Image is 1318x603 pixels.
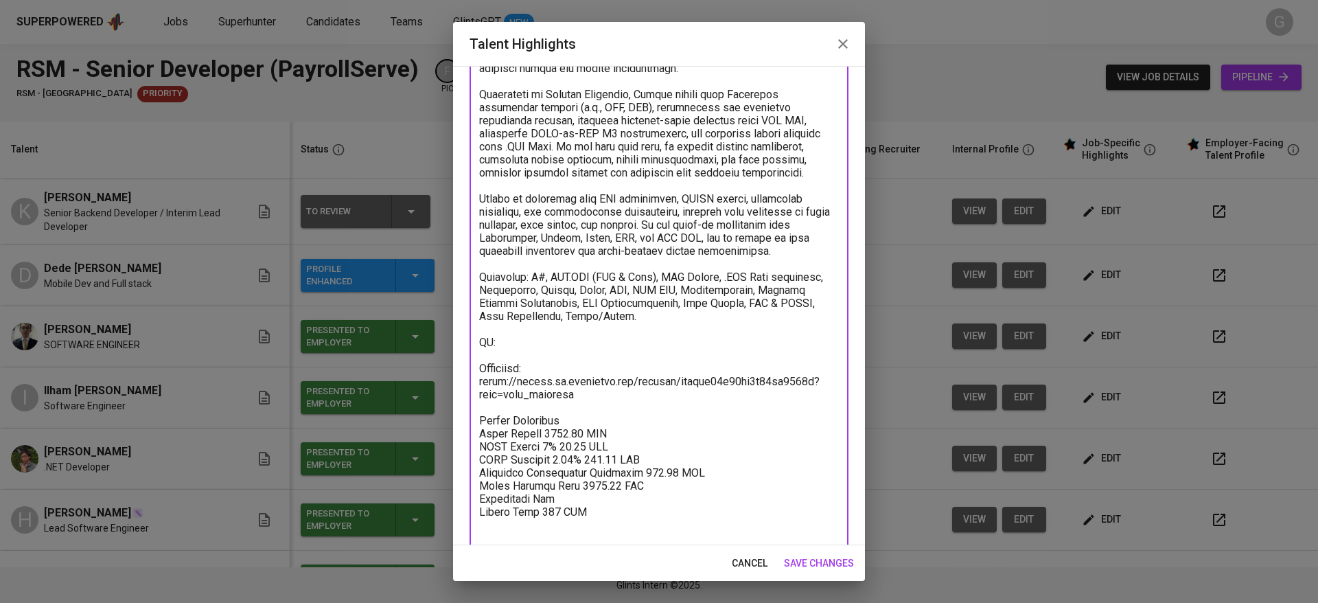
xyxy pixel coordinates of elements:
button: cancel [726,551,773,576]
span: save changes [784,555,854,572]
h2: Talent Highlights [470,33,848,55]
button: save changes [778,551,859,576]
span: cancel [732,555,767,572]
